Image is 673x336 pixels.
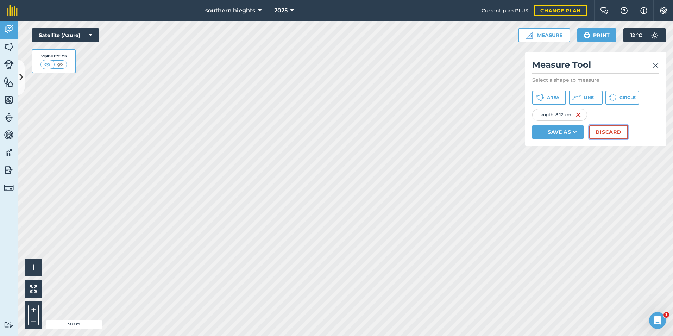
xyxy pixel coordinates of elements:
[569,91,603,105] button: Line
[640,6,647,15] img: svg+xml;base64,PHN2ZyB4bWxucz0iaHR0cDovL3d3dy53My5vcmcvMjAwMC9zdmciIHdpZHRoPSIxNyIgaGVpZ2h0PSIxNy...
[4,322,14,328] img: svg+xml;base64,PD94bWwgdmVyc2lvbj0iMS4wIiBlbmNvZGluZz0idXRmLTgiPz4KPCEtLSBHZW5lcmF0b3I6IEFkb2JlIE...
[4,165,14,175] img: svg+xml;base64,PD94bWwgdmVyc2lvbj0iMS4wIiBlbmNvZGluZz0idXRmLTgiPz4KPCEtLSBHZW5lcmF0b3I6IEFkb2JlIE...
[547,95,559,100] span: Area
[274,6,288,15] span: 2025
[43,61,52,68] img: svg+xml;base64,PHN2ZyB4bWxucz0iaHR0cDovL3d3dy53My5vcmcvMjAwMC9zdmciIHdpZHRoPSI1MCIgaGVpZ2h0PSI0MC...
[4,130,14,140] img: svg+xml;base64,PD94bWwgdmVyc2lvbj0iMS4wIiBlbmNvZGluZz0idXRmLTgiPz4KPCEtLSBHZW5lcmF0b3I6IEFkb2JlIE...
[4,60,14,69] img: svg+xml;base64,PD94bWwgdmVyc2lvbj0iMS4wIiBlbmNvZGluZz0idXRmLTgiPz4KPCEtLSBHZW5lcmF0b3I6IEFkb2JlIE...
[4,112,14,123] img: svg+xml;base64,PD94bWwgdmVyc2lvbj0iMS4wIiBlbmNvZGluZz0idXRmLTgiPz4KPCEtLSBHZW5lcmF0b3I6IEFkb2JlIE...
[575,111,581,119] img: svg+xml;base64,PHN2ZyB4bWxucz0iaHR0cDovL3d3dy53My5vcmcvMjAwMC9zdmciIHdpZHRoPSIxNiIgaGVpZ2h0PSIyNC...
[600,7,609,14] img: Two speech bubbles overlapping with the left bubble in the forefront
[532,109,587,121] div: Length : 8.12 km
[532,125,584,139] button: Save as
[605,91,639,105] button: Circle
[40,54,67,59] div: Visibility: On
[620,7,628,14] img: A question mark icon
[532,59,659,74] h2: Measure Tool
[649,312,666,329] iframe: Intercom live chat
[584,95,594,100] span: Line
[32,28,99,42] button: Satellite (Azure)
[532,91,566,105] button: Area
[663,312,669,318] span: 1
[526,32,533,39] img: Ruler icon
[532,76,659,83] p: Select a shape to measure
[589,125,628,139] button: Discard
[653,61,659,70] img: svg+xml;base64,PHN2ZyB4bWxucz0iaHR0cDovL3d3dy53My5vcmcvMjAwMC9zdmciIHdpZHRoPSIyMiIgaGVpZ2h0PSIzMC...
[648,28,662,42] img: svg+xml;base64,PD94bWwgdmVyc2lvbj0iMS4wIiBlbmNvZGluZz0idXRmLTgiPz4KPCEtLSBHZW5lcmF0b3I6IEFkb2JlIE...
[7,5,18,16] img: fieldmargin Logo
[619,95,636,100] span: Circle
[4,24,14,35] img: svg+xml;base64,PD94bWwgdmVyc2lvbj0iMS4wIiBlbmNvZGluZz0idXRmLTgiPz4KPCEtLSBHZW5lcmF0b3I6IEFkb2JlIE...
[4,77,14,87] img: svg+xml;base64,PHN2ZyB4bWxucz0iaHR0cDovL3d3dy53My5vcmcvMjAwMC9zdmciIHdpZHRoPSI1NiIgaGVpZ2h0PSI2MC...
[539,128,543,136] img: svg+xml;base64,PHN2ZyB4bWxucz0iaHR0cDovL3d3dy53My5vcmcvMjAwMC9zdmciIHdpZHRoPSIxNCIgaGVpZ2h0PSIyNC...
[4,42,14,52] img: svg+xml;base64,PHN2ZyB4bWxucz0iaHR0cDovL3d3dy53My5vcmcvMjAwMC9zdmciIHdpZHRoPSI1NiIgaGVpZ2h0PSI2MC...
[56,61,64,68] img: svg+xml;base64,PHN2ZyB4bWxucz0iaHR0cDovL3d3dy53My5vcmcvMjAwMC9zdmciIHdpZHRoPSI1MCIgaGVpZ2h0PSI0MC...
[4,94,14,105] img: svg+xml;base64,PHN2ZyB4bWxucz0iaHR0cDovL3d3dy53My5vcmcvMjAwMC9zdmciIHdpZHRoPSI1NiIgaGVpZ2h0PSI2MC...
[4,183,14,193] img: svg+xml;base64,PD94bWwgdmVyc2lvbj0iMS4wIiBlbmNvZGluZz0idXRmLTgiPz4KPCEtLSBHZW5lcmF0b3I6IEFkb2JlIE...
[28,315,39,325] button: –
[482,7,528,14] span: Current plan : PLUS
[534,5,587,16] a: Change plan
[25,259,42,276] button: i
[205,6,255,15] span: southern hieghts
[584,31,590,39] img: svg+xml;base64,PHN2ZyB4bWxucz0iaHR0cDovL3d3dy53My5vcmcvMjAwMC9zdmciIHdpZHRoPSIxOSIgaGVpZ2h0PSIyNC...
[4,147,14,158] img: svg+xml;base64,PD94bWwgdmVyc2lvbj0iMS4wIiBlbmNvZGluZz0idXRmLTgiPz4KPCEtLSBHZW5lcmF0b3I6IEFkb2JlIE...
[659,7,668,14] img: A cog icon
[577,28,617,42] button: Print
[32,263,34,272] span: i
[630,28,642,42] span: 12 ° C
[518,28,570,42] button: Measure
[30,285,37,293] img: Four arrows, one pointing top left, one top right, one bottom right and the last bottom left
[623,28,666,42] button: 12 °C
[28,305,39,315] button: +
